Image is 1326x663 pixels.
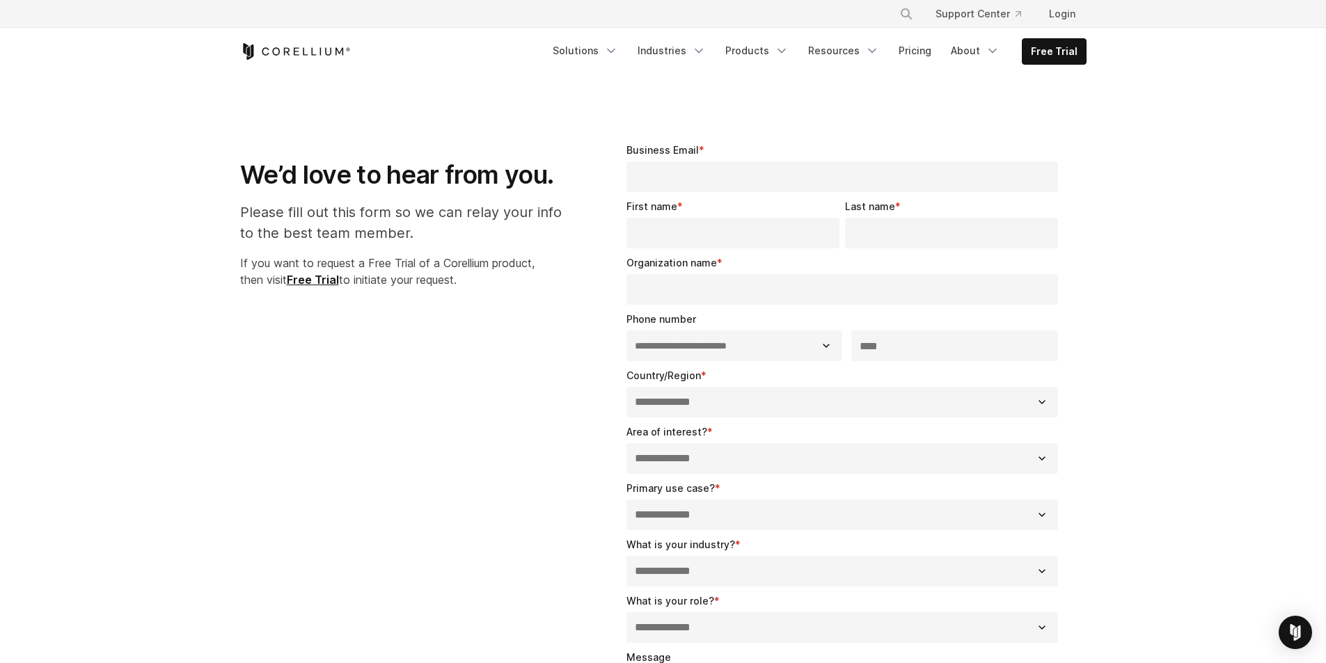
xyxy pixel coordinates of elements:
[544,38,1087,65] div: Navigation Menu
[626,257,717,269] span: Organization name
[845,200,895,212] span: Last name
[1038,1,1087,26] a: Login
[626,144,699,156] span: Business Email
[240,255,576,288] p: If you want to request a Free Trial of a Corellium product, then visit to initiate your request.
[240,43,351,60] a: Corellium Home
[1023,39,1086,64] a: Free Trial
[626,426,707,438] span: Area of interest?
[1279,616,1312,649] div: Open Intercom Messenger
[924,1,1032,26] a: Support Center
[240,159,576,191] h1: We’d love to hear from you.
[626,651,671,663] span: Message
[287,273,339,287] a: Free Trial
[626,313,696,325] span: Phone number
[544,38,626,63] a: Solutions
[629,38,714,63] a: Industries
[890,38,940,63] a: Pricing
[883,1,1087,26] div: Navigation Menu
[626,595,714,607] span: What is your role?
[942,38,1008,63] a: About
[240,202,576,243] p: Please fill out this form so we can relay your info to the best team member.
[626,482,715,494] span: Primary use case?
[717,38,797,63] a: Products
[626,369,701,381] span: Country/Region
[626,538,735,550] span: What is your industry?
[800,38,887,63] a: Resources
[626,200,677,212] span: First name
[894,1,919,26] button: Search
